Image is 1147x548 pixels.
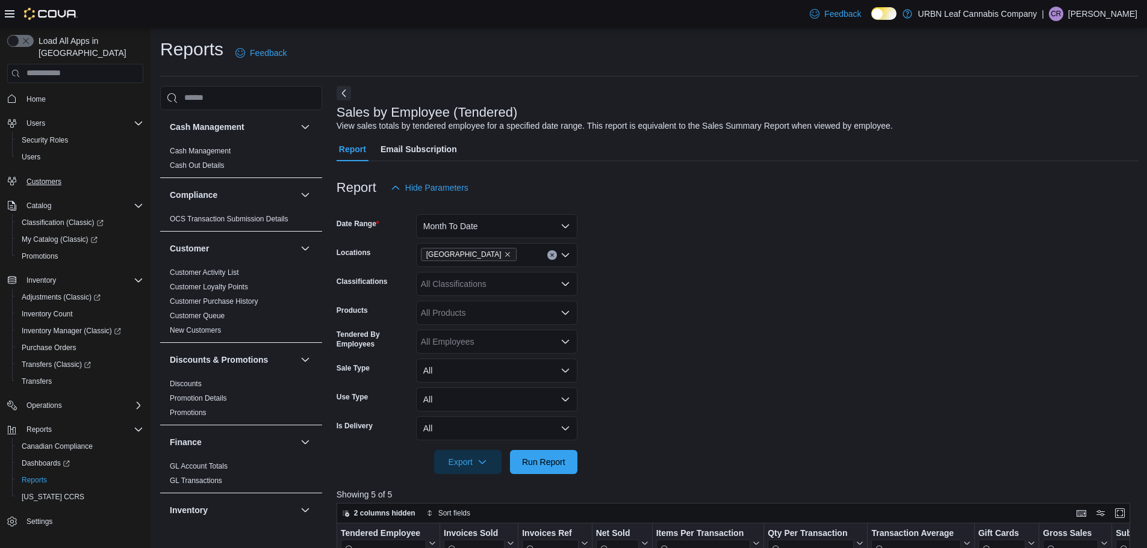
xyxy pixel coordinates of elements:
span: Customers [26,177,61,186]
a: Canadian Compliance [17,439,98,454]
button: 2 columns hidden [337,506,420,520]
span: Reports [22,475,47,485]
span: Users [26,119,45,128]
div: Qty Per Transaction [768,528,854,539]
button: Cash Management [170,121,296,133]
span: Canadian Compliance [17,439,143,454]
span: Settings [22,514,143,529]
div: View sales totals by tendered employee for a specified date range. This report is equivalent to t... [337,120,893,132]
span: Run Report [522,456,565,468]
div: Net Sold [595,528,638,539]
a: Reports [17,473,52,487]
label: Sale Type [337,363,370,373]
span: Users [22,116,143,131]
a: Dashboards [12,455,148,472]
button: Remove Stony Plain from selection in this group [504,251,511,258]
a: Home [22,92,51,106]
button: Promotions [12,248,148,265]
span: Hide Parameters [405,182,468,194]
a: Classification (Classic) [17,215,108,230]
button: Discounts & Promotions [170,354,296,366]
div: Invoices Sold [444,528,505,539]
span: Feedback [824,8,861,20]
span: Customer Loyalty Points [170,282,248,292]
span: Inventory Manager (Classic) [22,326,121,336]
h3: Sales by Employee (Tendered) [337,105,518,120]
span: Customer Purchase History [170,297,258,306]
div: Cash Management [160,144,322,177]
a: Transfers [17,374,57,389]
button: Inventory [298,503,312,517]
span: Purchase Orders [22,343,76,353]
h3: Finance [170,436,202,448]
a: My Catalog (Classic) [17,232,102,247]
button: All [416,387,577,411]
span: Catalog [22,199,143,213]
label: Classifications [337,277,388,286]
button: Open list of options [561,308,570,318]
button: Transfers [12,373,148,390]
a: Cash Management [170,147,231,155]
button: Display options [1093,506,1108,520]
button: Cash Management [298,120,312,134]
div: Invoices Ref [522,528,578,539]
button: Run Report [510,450,577,474]
label: Is Delivery [337,421,373,431]
span: Operations [22,398,143,413]
a: Feedback [805,2,866,26]
div: Transaction Average [871,528,960,539]
h3: Customer [170,242,209,254]
button: Enter fullscreen [1113,506,1127,520]
span: My Catalog (Classic) [22,235,98,244]
a: Transfers (Classic) [12,356,148,373]
span: Washington CCRS [17,490,143,504]
span: 2 columns hidden [354,508,415,518]
button: Customer [170,242,296,254]
button: Operations [2,397,148,414]
a: Discounts [170,380,202,388]
button: Inventory [2,272,148,289]
button: Sort fields [421,506,475,520]
a: Inventory Count [17,307,78,321]
span: Promotions [22,251,58,261]
a: Classification (Classic) [12,214,148,231]
span: Promotion Details [170,393,227,403]
span: Transfers (Classic) [22,360,91,369]
a: Purchase Orders [17,340,81,355]
a: Dashboards [17,456,75,470]
span: Home [26,94,46,104]
span: Cash Out Details [170,161,225,170]
button: Reports [12,472,148,488]
button: Users [22,116,50,131]
div: Customer [160,265,322,342]
button: Users [12,149,148,165]
a: My Catalog (Classic) [12,231,148,248]
label: Products [337,306,368,315]
span: Sort fields [438,508,470,518]
span: Security Roles [22,135,68,145]
span: Classification (Classic) [22,218,104,227]
p: URBN Leaf Cannabis Company [918,7,1037,21]
span: Transfers [22,377,52,386]
span: Reports [17,473,143,487]
div: Gross Sales [1043,528,1098,539]
a: Inventory Manager (Classic) [12,322,148,339]
div: Gift Cards [978,528,1025,539]
button: Compliance [170,189,296,201]
div: Compliance [160,212,322,231]
button: Reports [2,421,148,438]
span: Inventory Count [17,307,143,321]
a: Adjustments (Classic) [17,290,105,304]
button: Purchase Orders [12,339,148,356]
span: Transfers (Classic) [17,357,143,372]
a: Security Roles [17,133,73,147]
a: Users [17,150,45,164]
button: Inventory Count [12,306,148,322]
button: Customers [2,173,148,190]
h1: Reports [160,37,223,61]
span: Users [22,152,40,162]
button: Month To Date [416,214,577,238]
button: Inventory [170,504,296,516]
button: Keyboard shortcuts [1074,506,1089,520]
